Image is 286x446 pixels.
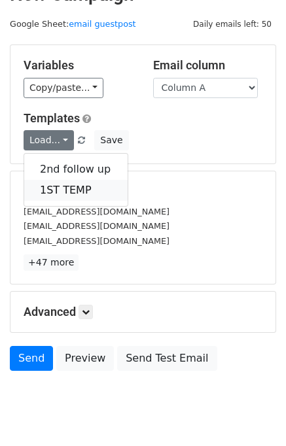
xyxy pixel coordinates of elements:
[94,130,128,150] button: Save
[221,383,286,446] iframe: Chat Widget
[10,19,136,29] small: Google Sheet:
[69,19,135,29] a: email guestpost
[24,78,103,98] a: Copy/paste...
[24,130,74,150] a: Load...
[24,111,80,125] a: Templates
[153,58,263,73] h5: Email column
[24,180,128,201] a: 1ST TEMP
[56,346,114,371] a: Preview
[24,305,262,319] h5: Advanced
[24,58,134,73] h5: Variables
[24,159,128,180] a: 2nd follow up
[24,207,170,216] small: [EMAIL_ADDRESS][DOMAIN_NAME]
[10,346,53,371] a: Send
[24,254,79,271] a: +47 more
[24,236,170,246] small: [EMAIL_ADDRESS][DOMAIN_NAME]
[117,346,217,371] a: Send Test Email
[24,184,262,199] h5: 50 Recipients
[188,19,276,29] a: Daily emails left: 50
[24,221,170,231] small: [EMAIL_ADDRESS][DOMAIN_NAME]
[188,17,276,31] span: Daily emails left: 50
